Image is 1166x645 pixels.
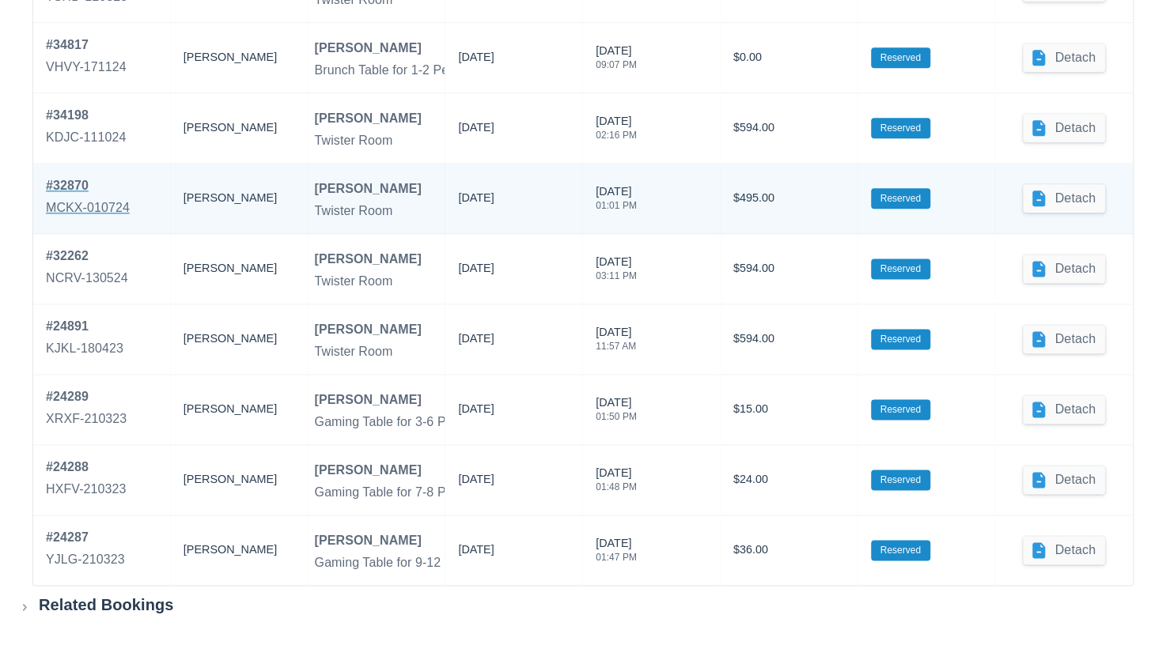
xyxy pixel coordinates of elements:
[1023,325,1105,353] button: Detach
[733,317,845,361] div: $594.00
[184,247,295,291] div: [PERSON_NAME]
[46,409,127,428] div: XRXF-210323
[46,480,126,499] div: HXFV-210323
[184,176,295,221] div: [PERSON_NAME]
[596,535,637,571] div: [DATE]
[596,43,637,79] div: [DATE]
[46,317,123,361] a: #24891KJKL-180423
[315,413,478,432] div: Gaming Table for 3-6 People
[733,387,845,432] div: $15.00
[46,36,127,55] div: # 34817
[596,465,637,501] div: [DATE]
[315,531,422,550] div: [PERSON_NAME]
[46,58,127,77] div: VHVY-171124
[1023,43,1105,72] button: Detach
[458,330,494,354] div: [DATE]
[871,258,930,279] label: Reserved
[458,190,494,213] div: [DATE]
[871,47,930,68] label: Reserved
[315,390,422,409] div: [PERSON_NAME]
[458,471,494,495] div: [DATE]
[596,183,637,220] div: [DATE]
[871,118,930,138] label: Reserved
[315,461,422,480] div: [PERSON_NAME]
[458,260,494,284] div: [DATE]
[46,317,123,336] div: # 24891
[315,272,393,291] div: Twister Room
[46,528,125,547] div: # 24287
[596,412,637,421] div: 01:50 PM
[46,198,130,217] div: MCKX-010724
[871,329,930,349] label: Reserved
[596,324,636,360] div: [DATE]
[458,119,494,143] div: [DATE]
[596,60,637,70] div: 09:07 PM
[458,49,494,73] div: [DATE]
[184,106,295,150] div: [PERSON_NAME]
[596,201,637,210] div: 01:01 PM
[733,106,845,150] div: $594.00
[315,202,393,221] div: Twister Room
[46,106,126,125] div: # 34198
[315,179,422,198] div: [PERSON_NAME]
[46,387,127,432] a: #24289XRXF-210323
[596,271,637,281] div: 03:11 PM
[315,39,422,58] div: [PERSON_NAME]
[39,595,174,615] div: Related Bookings
[1023,466,1105,494] button: Detach
[46,128,126,147] div: KDJC-111024
[46,176,130,195] div: # 32870
[46,550,125,569] div: YJLG-210323
[1023,114,1105,142] button: Detach
[46,247,128,266] div: # 32262
[46,176,130,221] a: #32870MCKX-010724
[315,61,473,80] div: Brunch Table for 1-2 People
[596,113,637,149] div: [DATE]
[871,188,930,209] label: Reserved
[46,269,128,288] div: NCRV-130524
[1023,184,1105,213] button: Detach
[871,470,930,490] label: Reserved
[184,317,295,361] div: [PERSON_NAME]
[184,36,295,80] div: [PERSON_NAME]
[871,540,930,560] label: Reserved
[46,247,128,291] a: #32262NCRV-130524
[596,394,637,431] div: [DATE]
[596,482,637,492] div: 01:48 PM
[733,458,845,502] div: $24.00
[1023,255,1105,283] button: Detach
[596,254,637,290] div: [DATE]
[733,176,845,221] div: $495.00
[315,553,485,572] div: Gaming Table for 9-12 People
[184,458,295,502] div: [PERSON_NAME]
[46,458,126,477] div: # 24288
[596,341,636,351] div: 11:57 AM
[315,483,478,502] div: Gaming Table for 7-8 People
[46,339,123,358] div: KJKL-180423
[315,342,393,361] div: Twister Room
[733,36,845,80] div: $0.00
[315,320,422,339] div: [PERSON_NAME]
[733,247,845,291] div: $594.00
[1023,395,1105,424] button: Detach
[46,36,127,80] a: #34817VHVY-171124
[458,401,494,424] div: [DATE]
[46,458,126,502] a: #24288HXFV-210323
[458,541,494,565] div: [DATE]
[596,553,637,562] div: 01:47 PM
[46,106,126,150] a: #34198KDJC-111024
[733,528,845,572] div: $36.00
[1023,536,1105,564] button: Detach
[46,387,127,406] div: # 24289
[315,250,422,269] div: [PERSON_NAME]
[315,109,422,128] div: [PERSON_NAME]
[46,528,125,572] a: #24287YJLG-210323
[596,130,637,140] div: 02:16 PM
[184,528,295,572] div: [PERSON_NAME]
[871,399,930,420] label: Reserved
[184,387,295,432] div: [PERSON_NAME]
[315,131,393,150] div: Twister Room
